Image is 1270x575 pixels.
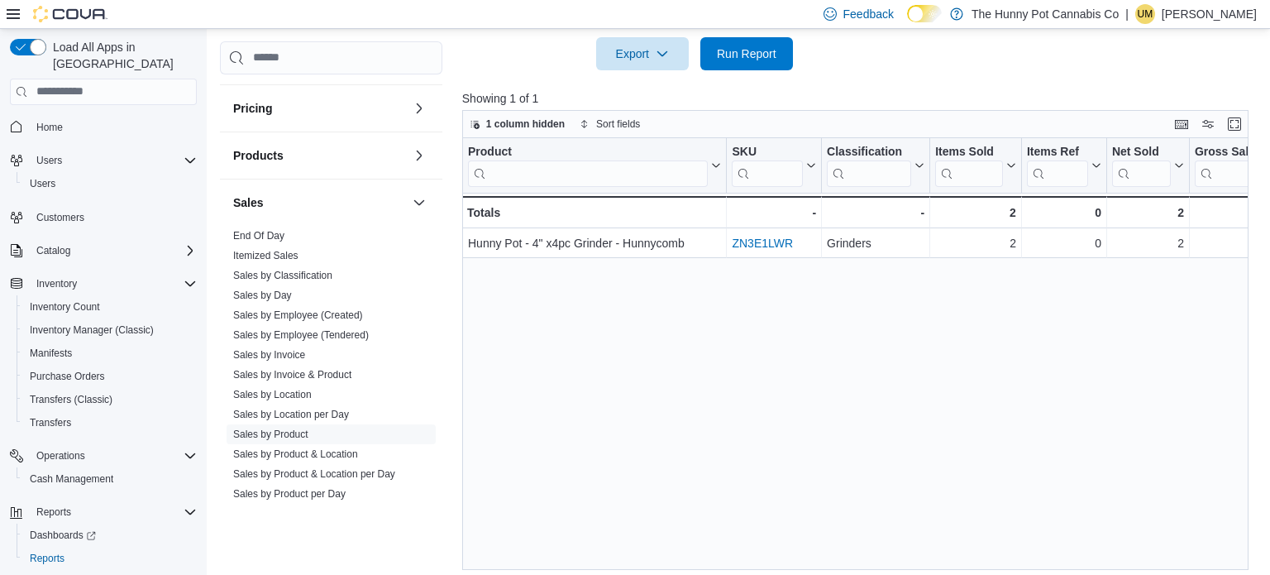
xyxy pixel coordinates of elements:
a: Sales by Location [233,389,312,400]
button: Products [409,146,429,165]
span: Inventory Count [30,300,100,314]
a: Customers [30,208,91,228]
a: Purchase Orders [23,367,112,386]
span: Load All Apps in [GEOGRAPHIC_DATA] [46,39,197,72]
span: Export [606,37,679,70]
button: Inventory [3,272,203,295]
div: Items Sold [935,144,1003,160]
div: Classification [827,144,911,160]
a: Itemized Sales [233,250,298,261]
span: Reports [23,549,197,568]
span: Inventory [36,277,77,290]
a: Inventory Count [23,297,107,317]
a: Sales by Employee (Created) [233,309,363,321]
button: Users [3,149,203,172]
p: The Hunny Pot Cannabis Co [972,4,1119,24]
a: End Of Day [233,230,284,242]
button: Enter fullscreen [1225,114,1244,134]
button: Reports [30,502,78,522]
a: Sales by Invoice [233,349,305,361]
span: Transfers (Classic) [23,390,197,410]
span: Cash Management [23,469,197,489]
button: Users [17,172,203,195]
span: Manifests [23,343,197,363]
span: Run Report [717,46,776,62]
span: Sales by Employee (Tendered) [233,328,369,342]
img: Cova [33,6,107,22]
span: Users [30,177,55,190]
a: Home [30,117,69,137]
span: Users [30,151,197,170]
span: Catalog [36,244,70,257]
div: - [827,203,924,223]
a: Sales by Location per Day [233,409,349,420]
div: Uldarico Maramo [1135,4,1155,24]
div: 2 [1112,203,1184,223]
div: Net Sold [1112,144,1171,160]
div: 2 [935,203,1016,223]
span: Itemized Sales [233,249,298,262]
a: Dashboards [23,525,103,545]
span: Dashboards [23,525,197,545]
span: Inventory Manager (Classic) [23,320,197,340]
a: ZN3E1LWR [732,237,793,250]
span: Operations [30,446,197,466]
button: Product [468,144,721,186]
button: Items Sold [935,144,1016,186]
span: Home [36,121,63,134]
span: Sales by Invoice [233,348,305,362]
button: Net Sold [1112,144,1184,186]
button: Sales [409,193,429,213]
a: Transfers (Classic) [23,390,119,410]
button: Pricing [233,100,406,117]
input: Dark Mode [907,5,942,22]
span: Reports [30,502,197,522]
button: SKU [732,144,816,186]
button: Sort fields [573,114,647,134]
div: SKU URL [732,144,803,186]
a: Sales by Day [233,290,292,301]
div: Net Sold [1112,144,1171,186]
button: Manifests [17,342,203,365]
button: Customers [3,205,203,229]
span: Sales by Invoice & Product [233,368,351,381]
button: Pricing [409,98,429,118]
span: Sort fields [596,117,640,131]
span: Transfers [23,413,197,433]
span: Sales by Product per Day [233,487,346,501]
button: Home [3,115,203,139]
div: 0 [1027,203,1101,223]
span: Manifests [30,347,72,360]
span: Users [36,154,62,167]
span: Reports [30,552,64,565]
span: Sales by Location [233,388,312,401]
div: 2 [935,233,1016,253]
span: Sales by Product & Location [233,448,358,461]
p: [PERSON_NAME] [1162,4,1257,24]
span: Transfers [30,416,71,429]
span: Sales by Product & Location per Day [233,467,395,481]
span: Customers [30,207,197,228]
button: Keyboard shortcuts [1172,114,1191,134]
a: Cash Management [23,469,120,489]
span: Catalog [30,241,197,261]
div: 2 [1112,233,1184,253]
button: Users [30,151,69,170]
div: Product [468,144,708,160]
h3: Sales [233,194,264,211]
button: Inventory Count [17,295,203,319]
div: Totals [467,203,721,223]
span: Cash Management [30,472,113,486]
button: Reports [17,547,203,570]
span: 1 column hidden [486,117,565,131]
div: Sales [220,226,442,510]
span: Sales by Employee (Created) [233,309,363,322]
div: Hunny Pot - 4" x4pc Grinder - Hunnycomb [468,233,721,253]
a: Sales by Product [233,429,308,440]
h3: Products [233,147,284,164]
button: Sales [233,194,406,211]
a: Transfers [23,413,78,433]
span: End Of Day [233,229,284,242]
span: Inventory Count [23,297,197,317]
span: Sales by Day [233,289,292,302]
